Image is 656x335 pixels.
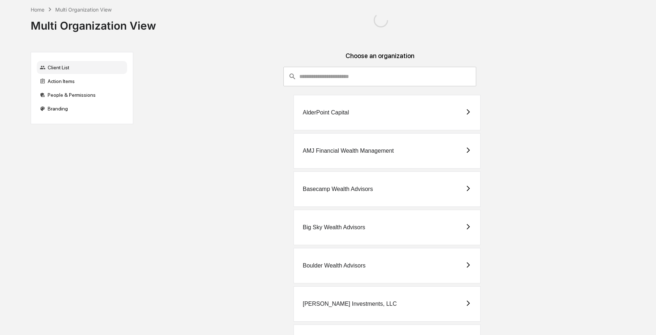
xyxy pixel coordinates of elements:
[303,301,397,307] div: [PERSON_NAME] Investments, LLC
[37,88,127,101] div: People & Permissions
[37,75,127,88] div: Action Items
[31,13,156,32] div: Multi Organization View
[37,61,127,74] div: Client List
[283,67,476,86] div: consultant-dashboard__filter-organizations-search-bar
[303,224,365,231] div: Big Sky Wealth Advisors
[303,262,365,269] div: Boulder Wealth Advisors
[139,52,621,67] div: Choose an organization
[55,6,112,13] div: Multi Organization View
[303,186,373,192] div: Basecamp Wealth Advisors
[303,109,349,116] div: AlderPoint Capital
[303,148,394,154] div: AMJ Financial Wealth Management
[31,6,44,13] div: Home
[37,102,127,115] div: Branding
